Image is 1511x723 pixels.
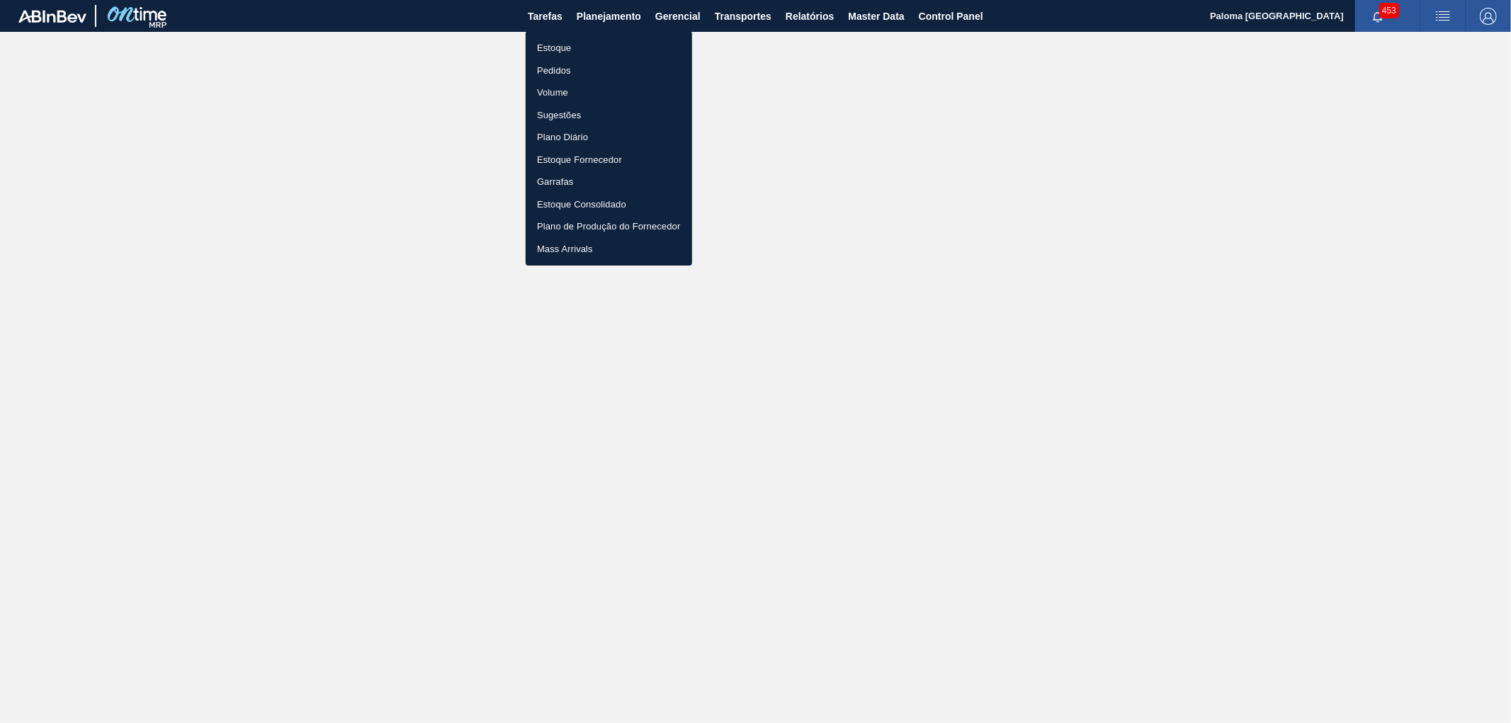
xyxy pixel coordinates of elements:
[526,238,692,261] a: Mass Arrivals
[526,81,692,104] a: Volume
[526,215,692,238] a: Plano de Produção do Fornecedor
[526,59,692,82] a: Pedidos
[526,126,692,149] a: Plano Diário
[526,37,692,59] a: Estoque
[526,149,692,171] a: Estoque Fornecedor
[526,104,692,127] a: Sugestões
[526,171,692,193] a: Garrafas
[526,193,692,216] a: Estoque Consolidado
